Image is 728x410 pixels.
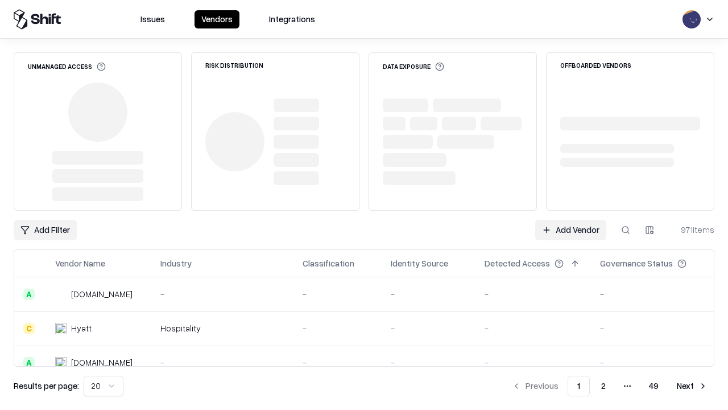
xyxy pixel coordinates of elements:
div: - [391,288,466,300]
div: Detected Access [485,257,550,269]
div: - [303,322,373,334]
div: Unmanaged Access [28,62,106,71]
div: - [303,288,373,300]
div: Identity Source [391,257,448,269]
div: [DOMAIN_NAME] [71,288,133,300]
div: A [23,357,35,368]
p: Results per page: [14,380,79,392]
button: 49 [640,376,668,396]
div: - [485,322,582,334]
a: Add Vendor [535,220,606,240]
div: - [600,288,705,300]
div: - [303,356,373,368]
img: primesec.co.il [55,357,67,368]
button: Issues [134,10,172,28]
div: - [391,356,466,368]
div: Risk Distribution [205,62,263,68]
div: - [485,288,582,300]
button: 1 [568,376,590,396]
div: Vendor Name [55,257,105,269]
div: C [23,323,35,334]
button: 2 [592,376,615,396]
div: A [23,289,35,300]
div: Hyatt [71,322,92,334]
img: Hyatt [55,323,67,334]
button: Next [670,376,714,396]
div: - [600,322,705,334]
div: - [485,356,582,368]
div: Governance Status [600,257,673,269]
div: [DOMAIN_NAME] [71,356,133,368]
button: Vendors [195,10,239,28]
div: Offboarded Vendors [560,62,631,68]
div: - [600,356,705,368]
div: Industry [160,257,192,269]
img: intrado.com [55,289,67,300]
button: Integrations [262,10,322,28]
div: Classification [303,257,354,269]
div: Hospitality [160,322,284,334]
div: Data Exposure [383,62,444,71]
nav: pagination [505,376,714,396]
div: - [160,288,284,300]
button: Add Filter [14,220,77,240]
div: - [391,322,466,334]
div: 971 items [669,224,714,236]
div: - [160,356,284,368]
